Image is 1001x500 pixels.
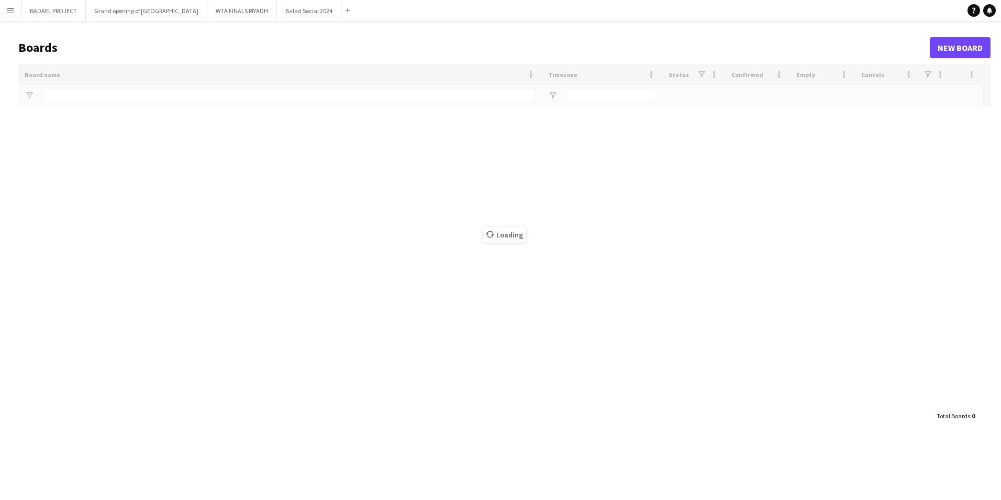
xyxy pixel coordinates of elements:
a: New Board [930,37,991,58]
span: Loading [483,227,526,243]
button: WTA FINALS RIYADH [207,1,277,21]
button: Balad Social 2024 [277,1,341,21]
span: Total Boards [937,412,970,420]
span: 0 [972,412,975,420]
button: Grand opening of [GEOGRAPHIC_DATA] [86,1,207,21]
div: : [937,406,975,426]
h1: Boards [18,40,930,56]
button: BADAEL PROJECT [21,1,86,21]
